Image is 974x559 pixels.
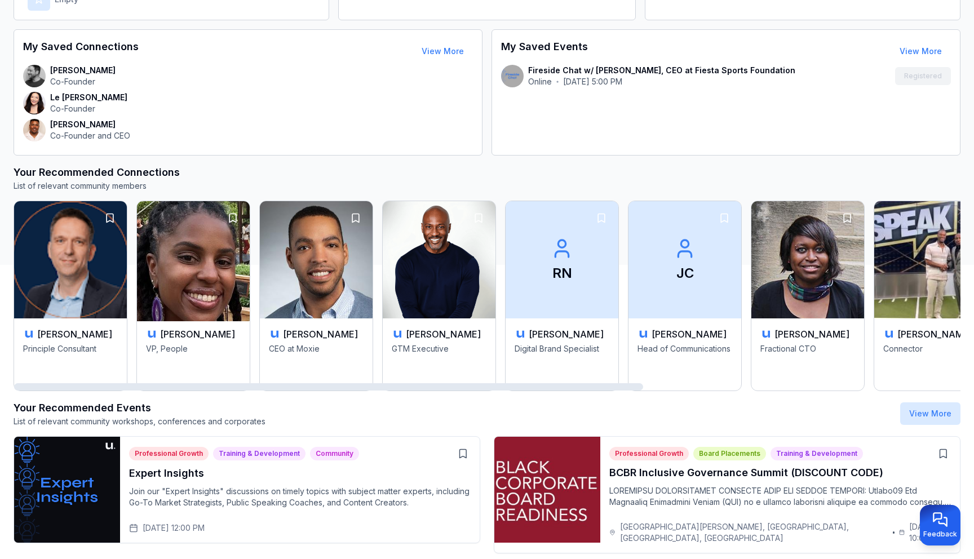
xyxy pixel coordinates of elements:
p: Co-Founder [50,76,116,87]
button: Provide feedback [920,505,960,545]
button: View More [891,40,951,63]
p: Principle Consultant [23,343,118,379]
button: View More [900,402,960,425]
p: Join our "Expert Insights" discussions on timely topics with subject matter experts, including Go... [129,486,471,508]
h3: Your Recommended Connections [14,165,960,180]
div: Professional Growth [609,447,689,460]
img: Kamau Massey [260,201,373,318]
span: Feedback [923,530,957,539]
div: Board Placements [693,447,766,460]
h3: [PERSON_NAME] [406,327,481,341]
img: Michael Illert [14,201,127,318]
p: CEO at Moxie [269,343,364,379]
img: Expert Insights [14,437,120,543]
h3: Your Recommended Events [14,400,265,416]
a: Online [528,76,552,87]
p: List of relevant community workshops, conferences and corporates [14,416,265,427]
p: List of relevant community members [14,180,960,192]
img: Nikki Ambalo [751,201,864,318]
p: LOREMIPSU DOLORSITAMET CONSECTE ADIP ELI SEDDOE TEMPORI: Utlabo09 Etd Magnaaliq Enimadmini Veniam... [609,485,951,508]
button: View More [413,40,473,63]
h3: [PERSON_NAME] [529,327,604,341]
a: View More [900,46,942,56]
div: [GEOGRAPHIC_DATA][PERSON_NAME], [GEOGRAPHIC_DATA], [GEOGRAPHIC_DATA], [GEOGRAPHIC_DATA] [609,521,888,544]
p: Le [PERSON_NAME] [50,92,127,103]
h3: Expert Insights [129,465,471,481]
p: [DATE] 5:00 PM [563,76,622,87]
div: [DATE] 12:00 PM [129,522,205,534]
p: Fractional CTO [760,343,855,379]
h3: My Saved Events [501,39,588,64]
img: Dwetri Addy [134,198,253,321]
img: contact-avatar [23,92,46,114]
img: contact-avatar [23,65,46,87]
h3: [PERSON_NAME] [160,327,235,341]
div: Training & Development [771,447,863,460]
p: Digital Brand Specialist [515,343,609,379]
img: contact-avatar [23,119,46,141]
p: [PERSON_NAME] [50,119,130,130]
div: [DATE] 10:00 AM [899,521,951,544]
h3: [PERSON_NAME] [652,327,727,341]
p: VP, People [146,343,241,379]
p: Head of Communications [637,343,732,379]
p: Co-Founder and CEO [50,130,130,141]
a: View More [909,409,951,418]
h3: [PERSON_NAME] [37,327,112,341]
h3: BCBR Inclusive Governance Summit (DISCOUNT CODE) [609,465,951,481]
h3: [PERSON_NAME] [897,327,972,341]
div: Professional Growth [129,447,209,460]
img: Lawrence Cole [383,201,495,318]
div: Community [310,447,359,460]
p: Co-Founder [50,103,127,114]
p: [PERSON_NAME] [50,65,116,76]
h3: [PERSON_NAME] [283,327,358,341]
img: contact-avatar [501,65,524,87]
p: JC [676,264,694,282]
p: RN [552,264,572,282]
img: BCBR Inclusive Governance Summit (DISCOUNT CODE) [494,437,600,543]
h3: My Saved Connections [23,39,139,64]
p: GTM Executive [392,343,486,379]
h3: [PERSON_NAME] [774,327,849,341]
p: Fireside Chat w/ [PERSON_NAME], CEO at Fiesta Sports Foundation [528,65,883,76]
div: Training & Development [213,447,306,460]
